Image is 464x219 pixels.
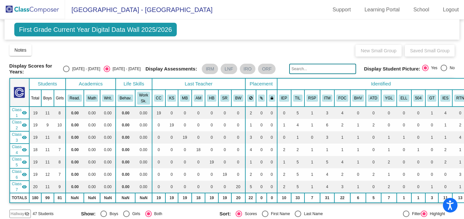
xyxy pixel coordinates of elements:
td: 1 [320,144,334,156]
td: 0.00 [135,119,152,131]
button: BW [233,95,243,102]
td: 0 [218,156,231,168]
td: 8 [54,156,66,168]
td: 0 [267,119,277,131]
td: 0 [267,168,277,181]
td: 0 [397,107,411,119]
td: 0 [366,107,381,119]
td: 0 [152,119,165,131]
td: 19 [205,156,218,168]
button: AM [194,95,203,102]
td: 9 [54,181,66,193]
td: 2 [277,144,291,156]
span: First Grade Current Year Digital Data Wall 2025/2026 [14,23,177,36]
td: 20 [231,181,245,193]
td: 0 [304,131,320,144]
td: 8 [54,131,66,144]
td: 0.00 [100,119,116,131]
td: 0.00 [100,156,116,168]
td: 0 [192,107,205,119]
td: 1 [350,119,366,131]
td: 0 [411,131,426,144]
td: 0 [425,156,438,168]
td: 0 [192,168,205,181]
mat-icon: visibility [22,135,27,140]
mat-radio-group: Select an option [422,65,455,73]
td: 0.00 [116,144,135,156]
mat-chip: IRM [202,64,218,74]
td: 19 [165,119,178,131]
mat-icon: visibility [22,122,27,128]
td: 0 [277,107,291,119]
td: 0.00 [84,181,100,193]
td: 0 [218,144,231,156]
mat-icon: visibility [22,172,27,177]
td: 0 [192,119,205,131]
mat-icon: visibility [22,110,27,115]
button: SR [220,95,229,102]
button: IEP [279,95,289,102]
td: 1 [425,131,438,144]
span: Display Student Picture: [364,66,420,72]
td: 0 [165,156,178,168]
td: 0 [218,181,231,193]
td: 0.00 [135,156,152,168]
td: 8 [54,107,66,119]
th: Madison Book [178,90,192,107]
td: 0.00 [84,156,100,168]
td: 18 [29,144,41,156]
td: 1 [277,119,291,131]
td: 0 [165,144,178,156]
td: 0.00 [116,156,135,168]
span: Class 4 [12,144,22,156]
button: Math [86,95,98,102]
td: 0.00 [135,168,152,181]
th: Andrea Marriott [192,90,205,107]
td: 0 [267,131,277,144]
button: CC [154,95,163,102]
td: 0 [256,168,267,181]
td: 0 [381,107,397,119]
div: Yes [429,65,438,71]
button: Behav. [118,95,133,102]
td: 0.00 [116,119,135,131]
td: 0 [192,156,205,168]
td: 0 [205,119,218,131]
td: 0 [267,144,277,156]
span: Class 5 [12,156,22,168]
td: 0 [231,168,245,181]
button: Read. [68,95,82,102]
a: Logout [438,5,464,15]
td: 0 [425,144,438,156]
td: 0.00 [116,168,135,181]
th: Title 1 [291,90,304,107]
td: 0 [411,168,426,181]
td: 19 [29,107,41,119]
td: 0 [397,119,411,131]
td: 1 [350,144,366,156]
td: 0 [411,119,426,131]
td: 0 [366,131,381,144]
td: 0 [256,119,267,131]
td: 1 [411,144,426,156]
td: 0 [152,168,165,181]
div: No [447,65,455,71]
td: 11 [41,144,54,156]
button: HB [207,95,216,102]
th: Academics [66,78,116,90]
td: 7 [54,144,66,156]
td: 1 [381,144,397,156]
td: 2 [438,156,452,168]
td: 0 [267,156,277,168]
td: 2 [245,107,256,119]
td: 0.00 [100,144,116,156]
td: 0 [152,131,165,144]
th: Young for grade level [381,90,397,107]
button: IES [440,95,450,102]
td: 0 [256,131,267,144]
td: 0.00 [84,131,100,144]
td: 0.00 [100,107,116,119]
td: 0.00 [66,119,84,131]
td: 12 [41,168,54,181]
button: MB [180,95,190,102]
